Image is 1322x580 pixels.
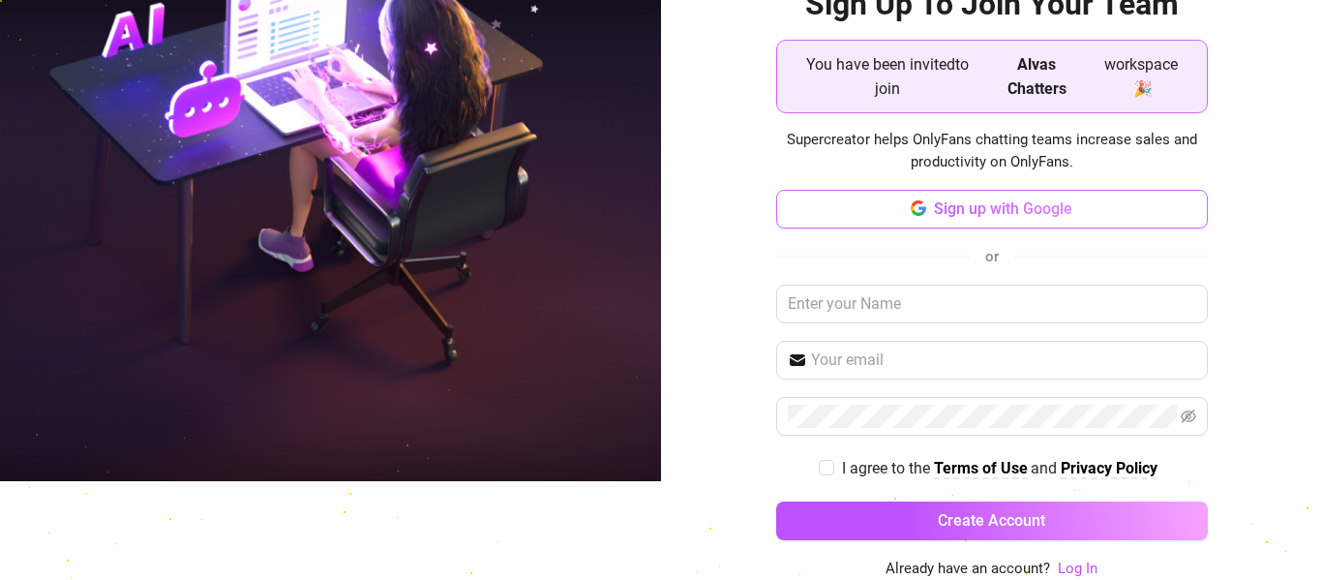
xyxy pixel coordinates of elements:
[1181,409,1196,424] span: eye-invisible
[934,199,1072,218] span: Sign up with Google
[776,129,1208,174] span: Supercreator helps OnlyFans chatting teams increase sales and productivity on OnlyFans.
[1091,52,1190,101] span: workspace 🎉
[1061,459,1157,479] a: Privacy Policy
[938,511,1045,530] span: Create Account
[776,285,1208,323] input: Enter your Name
[1061,459,1157,477] strong: Privacy Policy
[811,349,1196,372] input: Your email
[793,52,983,101] span: You have been invited to join
[1058,560,1097,577] a: Log In
[934,459,1028,479] a: Terms of Use
[934,459,1028,477] strong: Terms of Use
[1007,55,1067,98] strong: Alvas Chatters
[776,502,1208,540] button: Create Account
[842,459,934,477] span: I agree to the
[985,248,999,265] span: or
[776,190,1208,229] button: Sign up with Google
[1031,459,1061,477] span: and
